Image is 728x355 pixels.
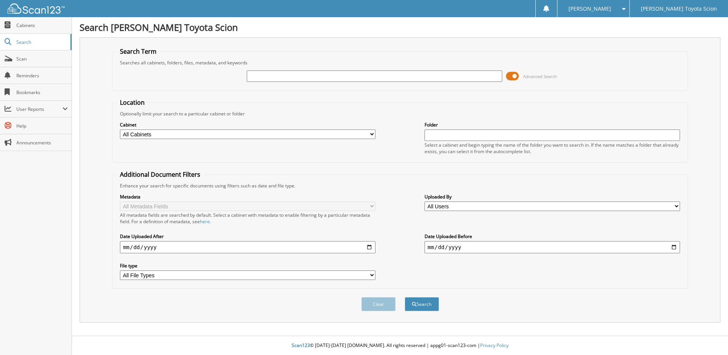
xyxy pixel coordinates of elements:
[120,233,375,240] label: Date Uploaded After
[72,336,728,355] div: © [DATE]-[DATE] [DOMAIN_NAME]. All rights reserved | appg01-scan123-com |
[80,21,720,34] h1: Search [PERSON_NAME] Toyota Scion
[116,59,684,66] div: Searches all cabinets, folders, files, metadata, and keywords
[116,47,160,56] legend: Search Term
[120,193,375,200] label: Metadata
[16,39,67,45] span: Search
[16,22,68,29] span: Cabinets
[425,193,680,200] label: Uploaded By
[200,218,210,225] a: here
[120,262,375,269] label: File type
[425,142,680,155] div: Select a cabinet and begin typing the name of the folder you want to search in. If the name match...
[116,182,684,189] div: Enhance your search for specific documents using filters such as date and file type.
[292,342,310,349] span: Scan123
[425,122,680,128] label: Folder
[120,212,375,225] div: All metadata fields are searched by default. Select a cabinet with metadata to enable filtering b...
[568,6,611,11] span: [PERSON_NAME]
[641,6,717,11] span: [PERSON_NAME] Toyota Scion
[405,297,439,311] button: Search
[523,74,557,79] span: Advanced Search
[425,233,680,240] label: Date Uploaded Before
[8,3,65,14] img: scan123-logo-white.svg
[425,241,680,253] input: end
[116,110,684,117] div: Optionally limit your search to a particular cabinet or folder
[16,123,68,129] span: Help
[690,318,728,355] iframe: Chat Widget
[16,89,68,96] span: Bookmarks
[480,342,509,349] a: Privacy Policy
[16,56,68,62] span: Scan
[120,122,375,128] label: Cabinet
[116,98,148,107] legend: Location
[361,297,396,311] button: Clear
[116,170,204,179] legend: Additional Document Filters
[16,139,68,146] span: Announcements
[120,241,375,253] input: start
[16,106,62,112] span: User Reports
[16,72,68,79] span: Reminders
